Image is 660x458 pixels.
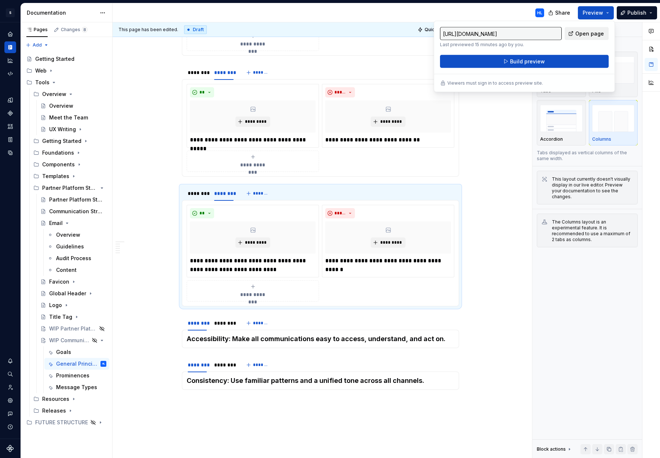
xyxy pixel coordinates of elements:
[537,150,638,162] p: Tabs displayed as vertical columns of the same width.
[42,407,66,414] div: Releases
[35,419,88,426] div: FUTURE STRUCTURE
[552,219,633,243] div: The Columns layout is an experimental feature. It is recommended to use a maximum of 2 tabs as co...
[1,5,19,21] button: S
[592,105,635,132] img: placeholder
[33,42,42,48] span: Add
[49,126,76,133] div: UX Writing
[4,41,16,53] a: Documentation
[537,100,586,145] button: placeholderAccordion
[56,348,71,356] div: Goals
[44,252,109,264] a: Audit Process
[537,10,542,16] div: HL
[42,161,75,168] div: Components
[37,299,109,311] a: Logo
[447,80,543,86] p: Viewers must sign in to access preview site.
[4,68,16,80] a: Code automation
[35,55,74,63] div: Getting Started
[49,114,88,121] div: Meet the Team
[56,372,89,379] div: Prominences
[37,112,109,123] a: Meet the Team
[56,255,91,262] div: Audit Process
[627,9,646,16] span: Publish
[4,147,16,159] a: Data sources
[537,446,566,452] div: Block actions
[56,384,97,391] div: Message Types
[56,243,84,250] div: Guidelines
[30,170,109,182] div: Templates
[23,53,109,428] div: Page tree
[56,266,77,274] div: Content
[552,176,633,200] div: This layout currently doesn't visually display in our live editor. Preview your documentation to ...
[49,313,72,321] div: Title Tag
[37,276,109,288] a: Favicon
[4,107,16,119] a: Components
[4,121,16,132] a: Assets
[37,311,109,323] a: Title Tag
[592,136,611,142] p: Columns
[30,159,109,170] div: Components
[37,323,109,335] a: WIP Partner Platform Standards
[4,355,16,367] div: Notifications
[44,264,109,276] a: Content
[30,393,109,405] div: Resources
[187,205,454,302] section-item: Untitled
[4,94,16,106] div: Design tokens
[49,278,69,285] div: Favicon
[49,325,97,332] div: WIP Partner Platform Standards
[49,102,73,110] div: Overview
[23,77,109,88] div: Tools
[23,65,109,77] div: Web
[42,149,74,156] div: Foundations
[6,8,15,17] div: S
[44,229,109,241] a: Overview
[42,137,81,145] div: Getting Started
[4,55,16,66] a: Analytics
[44,346,109,358] a: Goals
[27,9,96,16] div: Documentation
[30,135,109,147] div: Getting Started
[4,381,16,393] a: Invite team
[4,368,16,380] button: Search ⌘K
[42,184,98,192] div: Partner Platform Standards
[510,58,545,65] span: Build preview
[49,337,89,344] div: WIP Communication Strategy
[49,208,105,215] div: Communication Strategy
[23,417,109,428] div: FUTURE STRUCTURE
[555,9,570,16] span: Share
[30,405,109,417] div: Releases
[184,25,207,34] div: Draft
[30,88,109,100] div: Overview
[44,370,109,381] a: Prominences
[42,173,69,180] div: Templates
[61,27,88,33] div: Changes
[187,84,454,172] section-item: Untitled
[4,408,16,420] button: Contact support
[35,79,49,86] div: Tools
[440,42,562,48] p: Last previewed 15 minutes ago by you.
[7,445,14,452] a: Supernova Logo
[617,6,657,19] button: Publish
[26,27,48,33] div: Pages
[544,6,575,19] button: Share
[565,27,609,40] a: Open page
[37,123,109,135] a: UX Writing
[4,395,16,406] a: Settings
[415,25,459,35] button: Quick preview
[23,53,109,65] a: Getting Started
[187,335,454,343] h4: Accessibility: Make all communications easy to access, understand, and act on.
[4,134,16,145] div: Storybook stories
[30,147,109,159] div: Foundations
[44,381,109,393] a: Message Types
[49,219,63,227] div: Email
[4,28,16,40] a: Home
[118,27,178,33] span: This page has been edited.
[56,360,99,367] div: General Principles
